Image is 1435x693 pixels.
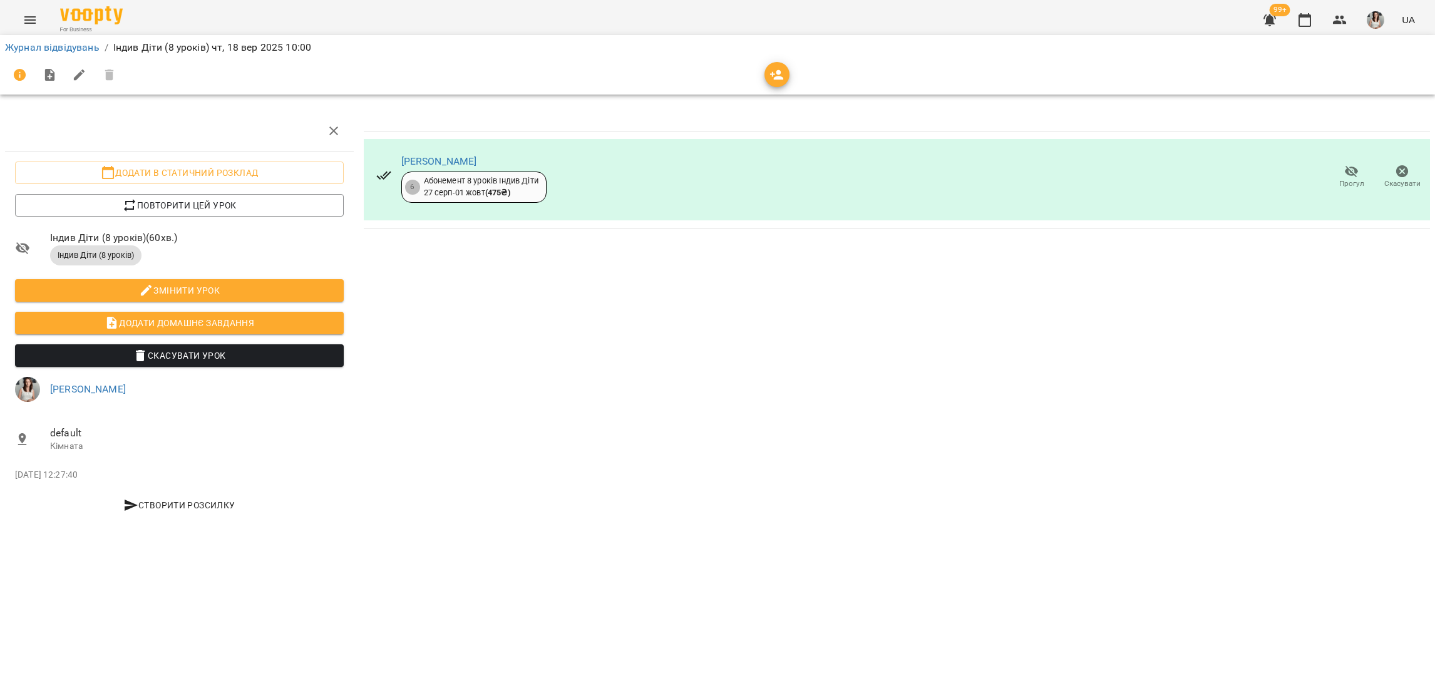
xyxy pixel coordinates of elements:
[5,41,100,53] a: Журнал відвідувань
[1377,160,1427,195] button: Скасувати
[50,230,344,245] span: Індив Діти (8 уроків) ( 60 хв. )
[25,165,334,180] span: Додати в статичний розклад
[15,344,344,367] button: Скасувати Урок
[1367,11,1384,29] img: 2a7e41675b8cddfc6659cbc34865a559.png
[15,279,344,302] button: Змінити урок
[15,377,40,402] img: 2a7e41675b8cddfc6659cbc34865a559.png
[15,162,344,184] button: Додати в статичний розклад
[485,188,510,197] b: ( 475 ₴ )
[25,348,334,363] span: Скасувати Урок
[20,498,339,513] span: Створити розсилку
[15,312,344,334] button: Додати домашнє завдання
[15,194,344,217] button: Повторити цей урок
[1326,160,1377,195] button: Прогул
[1270,4,1290,16] span: 99+
[1402,13,1415,26] span: UA
[15,494,344,516] button: Створити розсилку
[113,40,311,55] p: Індив Діти (8 уроків) чт, 18 вер 2025 10:00
[50,250,141,261] span: Індив Діти (8 уроків)
[1339,178,1364,189] span: Прогул
[25,316,334,331] span: Додати домашнє завдання
[401,155,477,167] a: [PERSON_NAME]
[5,40,1430,55] nav: breadcrumb
[50,383,126,395] a: [PERSON_NAME]
[25,283,334,298] span: Змінити урок
[15,469,344,481] p: [DATE] 12:27:40
[60,26,123,34] span: For Business
[1397,8,1420,31] button: UA
[50,426,344,441] span: default
[105,40,108,55] li: /
[1384,178,1421,189] span: Скасувати
[50,440,344,453] p: Кімната
[405,180,420,195] div: 6
[60,6,123,24] img: Voopty Logo
[25,198,334,213] span: Повторити цей урок
[15,5,45,35] button: Menu
[424,175,538,198] div: Абонемент 8 уроків Індив Діти 27 серп - 01 жовт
